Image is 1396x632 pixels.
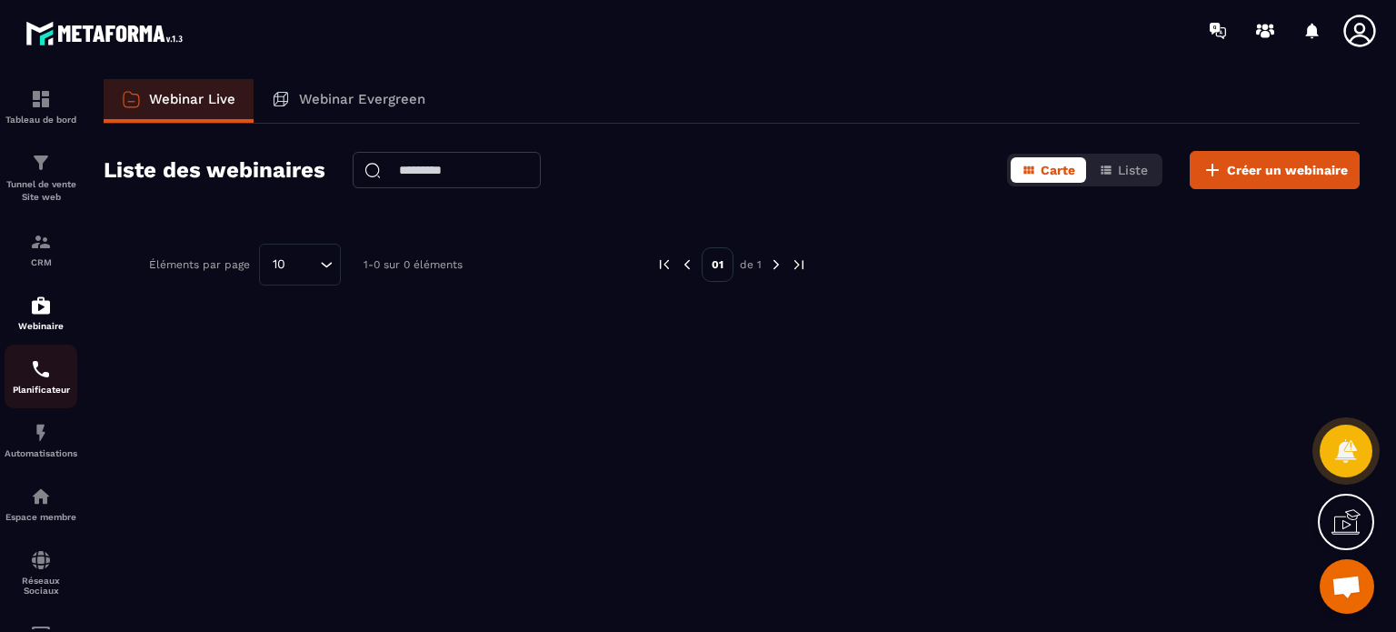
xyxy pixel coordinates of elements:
button: Créer un webinaire [1190,151,1360,189]
p: Webinar Live [149,91,235,107]
p: 1-0 sur 0 éléments [364,258,463,271]
img: logo [25,16,189,50]
input: Search for option [292,255,315,275]
img: scheduler [30,358,52,380]
a: formationformationTunnel de vente Site web [5,138,77,217]
p: Tunnel de vente Site web [5,178,77,204]
h2: Liste des webinaires [104,152,325,188]
p: Tableau de bord [5,115,77,125]
span: Liste [1118,163,1148,177]
p: Webinar Evergreen [299,91,425,107]
img: automations [30,486,52,507]
span: Carte [1041,163,1075,177]
img: prev [679,256,695,273]
button: Carte [1011,157,1086,183]
a: automationsautomationsAutomatisations [5,408,77,472]
img: formation [30,152,52,174]
p: Éléments par page [149,258,250,271]
img: next [791,256,807,273]
p: Espace membre [5,512,77,522]
img: next [768,256,784,273]
img: formation [30,231,52,253]
a: automationsautomationsWebinaire [5,281,77,345]
p: CRM [5,257,77,267]
a: Webinar Live [104,79,254,123]
p: 01 [702,247,733,282]
a: formationformationTableau de bord [5,75,77,138]
img: automations [30,422,52,444]
p: Réseaux Sociaux [5,576,77,596]
p: Webinaire [5,321,77,331]
a: schedulerschedulerPlanificateur [5,345,77,408]
a: automationsautomationsEspace membre [5,472,77,536]
img: automations [30,295,52,316]
a: formationformationCRM [5,217,77,281]
img: social-network [30,549,52,571]
p: Automatisations [5,448,77,458]
img: prev [656,256,673,273]
div: Search for option [259,244,341,286]
button: Liste [1088,157,1159,183]
span: Créer un webinaire [1227,161,1348,179]
a: social-networksocial-networkRéseaux Sociaux [5,536,77,609]
span: 10 [266,255,292,275]
p: de 1 [740,257,762,272]
div: Ouvrir le chat [1320,559,1374,614]
img: formation [30,88,52,110]
p: Planificateur [5,385,77,395]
